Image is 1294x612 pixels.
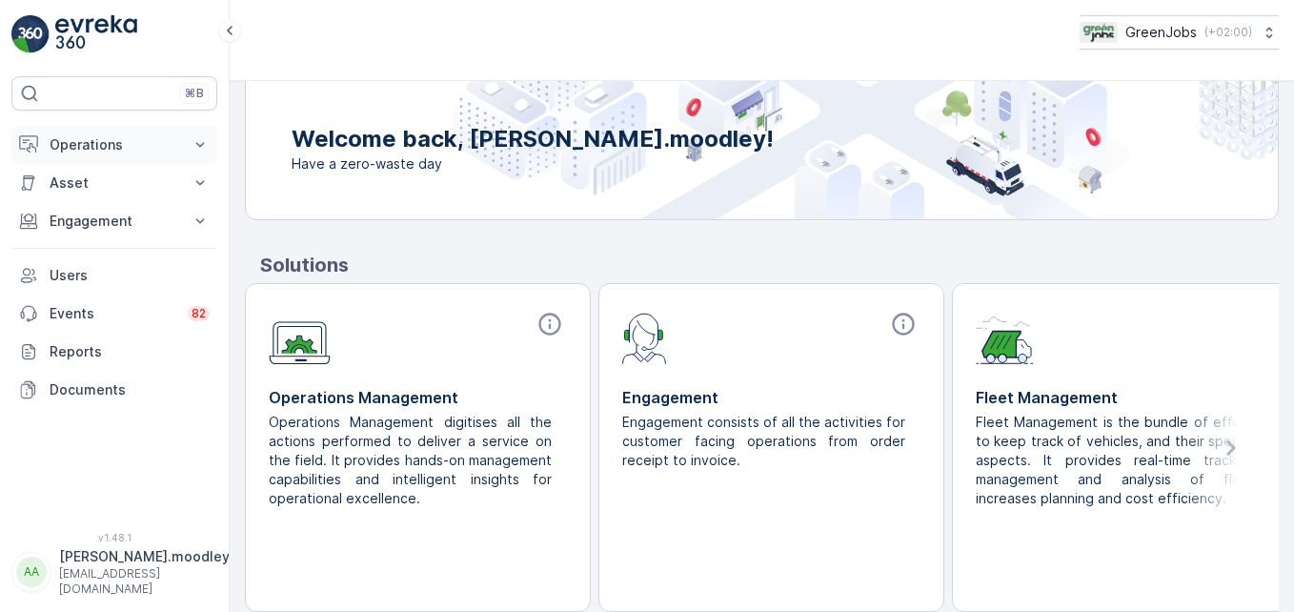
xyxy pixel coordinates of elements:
img: Green_Jobs_Logo.png [1080,22,1118,43]
p: Users [50,266,210,285]
p: Welcome back, [PERSON_NAME].moodley! [292,124,774,154]
p: ⌘B [185,86,204,101]
span: Have a zero-waste day [292,154,774,173]
p: GreenJobs [1125,23,1197,42]
div: AA [16,557,47,587]
a: Documents [11,371,217,409]
p: Fleet Management is the bundle of efforts to keep track of vehicles, and their specific aspects. ... [976,413,1259,508]
p: Engagement consists of all the activities for customer facing operations from order receipt to in... [622,413,905,470]
img: module-icon [269,311,331,365]
p: Documents [50,380,210,399]
p: Fleet Management [976,386,1274,409]
p: [PERSON_NAME].moodley [59,547,230,566]
button: GreenJobs(+02:00) [1080,15,1279,50]
button: Asset [11,164,217,202]
p: Solutions [260,251,1279,279]
p: Operations Management [269,386,567,409]
p: Reports [50,342,210,361]
img: module-icon [976,311,1034,364]
span: v 1.48.1 [11,532,217,543]
img: logo [11,15,50,53]
p: ( +02:00 ) [1204,25,1252,40]
p: Operations Management digitises all the actions performed to deliver a service on the field. It p... [269,413,552,508]
button: AA[PERSON_NAME].moodley[EMAIL_ADDRESS][DOMAIN_NAME] [11,547,217,597]
p: Events [50,304,176,323]
a: Events82 [11,295,217,333]
a: Users [11,256,217,295]
p: Engagement [622,386,920,409]
img: module-icon [622,311,667,364]
p: Engagement [50,212,179,231]
button: Engagement [11,202,217,240]
a: Reports [11,333,217,371]
img: logo_light-DOdMpM7g.png [55,15,137,53]
p: Asset [50,173,179,193]
button: Operations [11,126,217,164]
p: [EMAIL_ADDRESS][DOMAIN_NAME] [59,566,230,597]
p: 82 [192,306,206,321]
p: Operations [50,135,179,154]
